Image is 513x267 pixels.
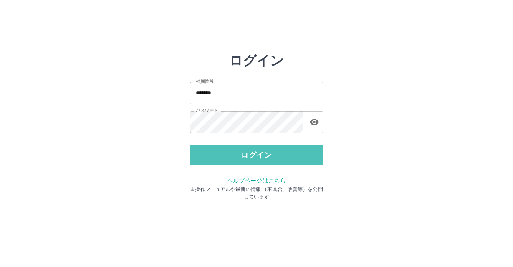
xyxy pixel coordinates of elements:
[196,107,218,114] label: パスワード
[190,145,323,165] button: ログイン
[227,177,286,184] a: ヘルプページはこちら
[190,186,323,201] p: ※操作マニュアルや最新の情報 （不具合、改善等）を公開しています
[196,78,213,84] label: 社員番号
[229,53,284,69] h2: ログイン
